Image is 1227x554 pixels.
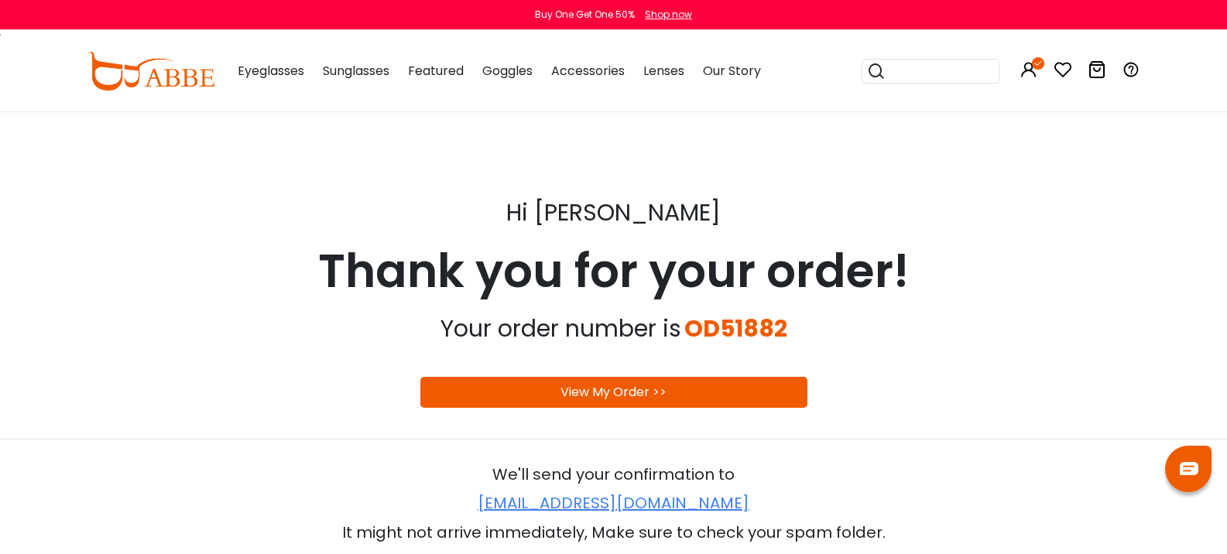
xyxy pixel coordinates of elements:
[643,62,684,80] span: Lenses
[1180,462,1198,475] img: chat
[323,62,389,80] span: Sunglasses
[440,306,684,352] div: Your order number is
[637,8,692,21] a: Shop now
[703,62,761,80] span: Our Story
[684,306,787,352] div: OD51882
[87,52,214,91] img: abbeglasses.com
[535,8,635,22] div: Buy One Get One 50%
[408,62,464,80] span: Featured
[238,62,304,80] span: Eyeglasses
[551,62,625,80] span: Accessories
[482,62,533,80] span: Goggles
[560,383,667,401] a: View My Order >>
[645,8,692,22] div: Shop now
